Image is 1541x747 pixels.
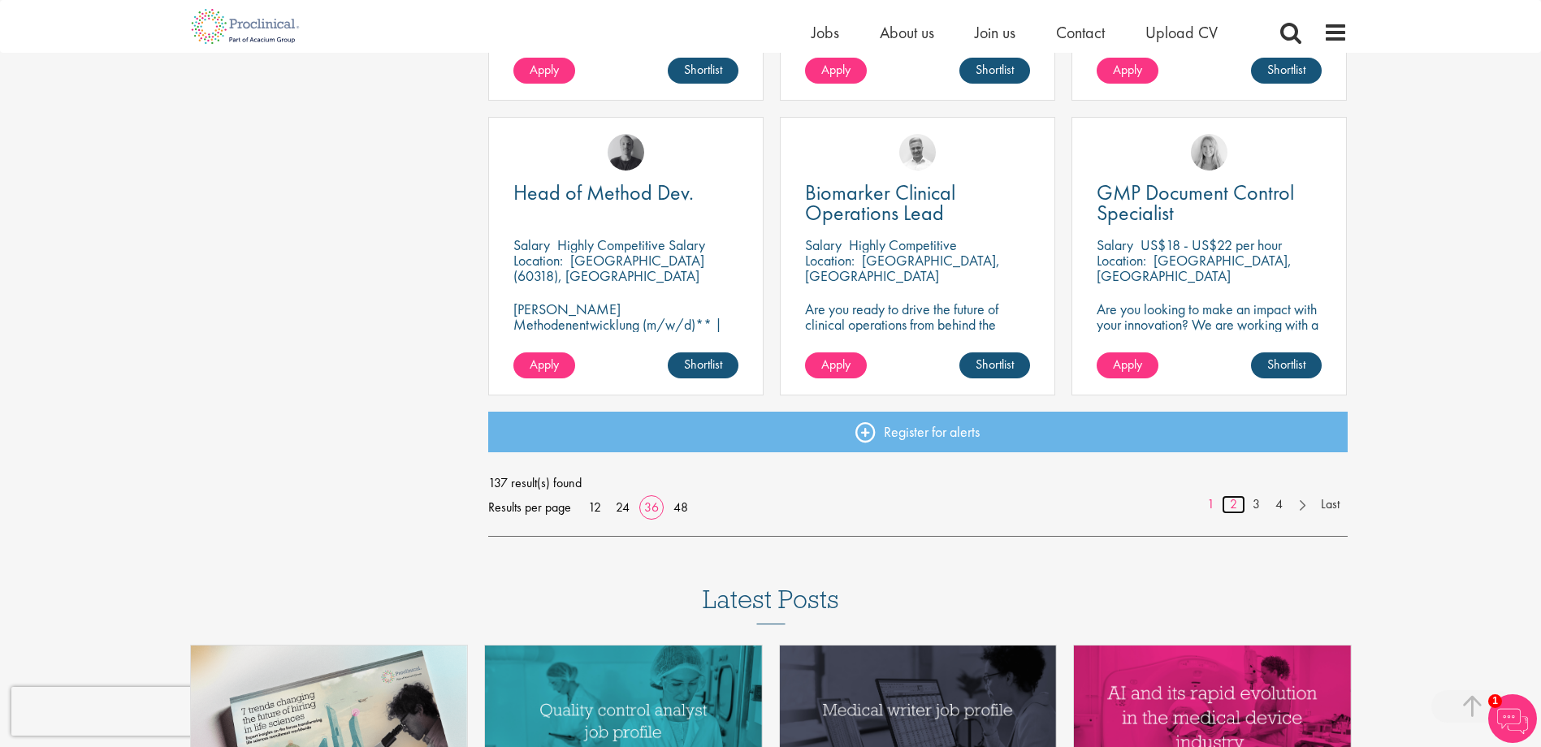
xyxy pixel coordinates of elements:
[513,183,738,203] a: Head of Method Dev.
[880,22,934,43] a: About us
[557,235,705,254] p: Highly Competitive Salary
[959,352,1030,378] a: Shortlist
[513,179,694,206] span: Head of Method Dev.
[1244,495,1268,514] a: 3
[805,301,1030,378] p: Are you ready to drive the future of clinical operations from behind the scenes? Looking to be in...
[1251,58,1322,84] a: Shortlist
[1488,694,1537,743] img: Chatbot
[488,471,1348,495] span: 137 result(s) found
[1113,356,1142,373] span: Apply
[821,61,851,78] span: Apply
[849,235,957,254] p: Highly Competitive
[513,251,704,285] p: [GEOGRAPHIC_DATA] (60318), [GEOGRAPHIC_DATA]
[488,495,571,520] span: Results per page
[1097,183,1322,223] a: GMP Document Control Specialist
[1267,495,1291,514] a: 4
[1097,251,1146,270] span: Location:
[513,352,575,378] a: Apply
[1222,495,1245,514] a: 2
[805,179,955,227] span: Biomarker Clinical Operations Lead
[1199,495,1223,514] a: 1
[1141,235,1282,254] p: US$18 - US$22 per hour
[959,58,1030,84] a: Shortlist
[1097,235,1133,254] span: Salary
[668,499,694,516] a: 48
[805,58,867,84] a: Apply
[488,412,1348,452] a: Register for alerts
[610,499,635,516] a: 24
[812,22,839,43] a: Jobs
[1056,22,1105,43] a: Contact
[668,58,738,84] a: Shortlist
[1097,301,1322,378] p: Are you looking to make an impact with your innovation? We are working with a well-established ph...
[1097,251,1292,285] p: [GEOGRAPHIC_DATA], [GEOGRAPHIC_DATA]
[899,134,936,171] img: Joshua Bye
[703,585,839,624] h3: Latest Posts
[513,235,550,254] span: Salary
[1145,22,1218,43] a: Upload CV
[513,251,563,270] span: Location:
[582,499,607,516] a: 12
[1097,352,1158,378] a: Apply
[1097,179,1294,227] span: GMP Document Control Specialist
[530,356,559,373] span: Apply
[805,251,1000,285] p: [GEOGRAPHIC_DATA], [GEOGRAPHIC_DATA]
[1191,134,1227,171] img: Shannon Briggs
[638,499,664,516] a: 36
[821,356,851,373] span: Apply
[805,251,855,270] span: Location:
[975,22,1015,43] a: Join us
[530,61,559,78] span: Apply
[668,352,738,378] a: Shortlist
[608,134,644,171] img: Felix Zimmer
[805,352,867,378] a: Apply
[805,235,842,254] span: Salary
[1488,694,1502,708] span: 1
[1097,58,1158,84] a: Apply
[513,301,738,378] p: [PERSON_NAME] Methodenentwicklung (m/w/d)** | Dauerhaft | Biowissenschaften | [GEOGRAPHIC_DATA] (...
[805,183,1030,223] a: Biomarker Clinical Operations Lead
[513,58,575,84] a: Apply
[1313,495,1348,514] a: Last
[11,687,219,736] iframe: reCAPTCHA
[1113,61,1142,78] span: Apply
[1251,352,1322,378] a: Shortlist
